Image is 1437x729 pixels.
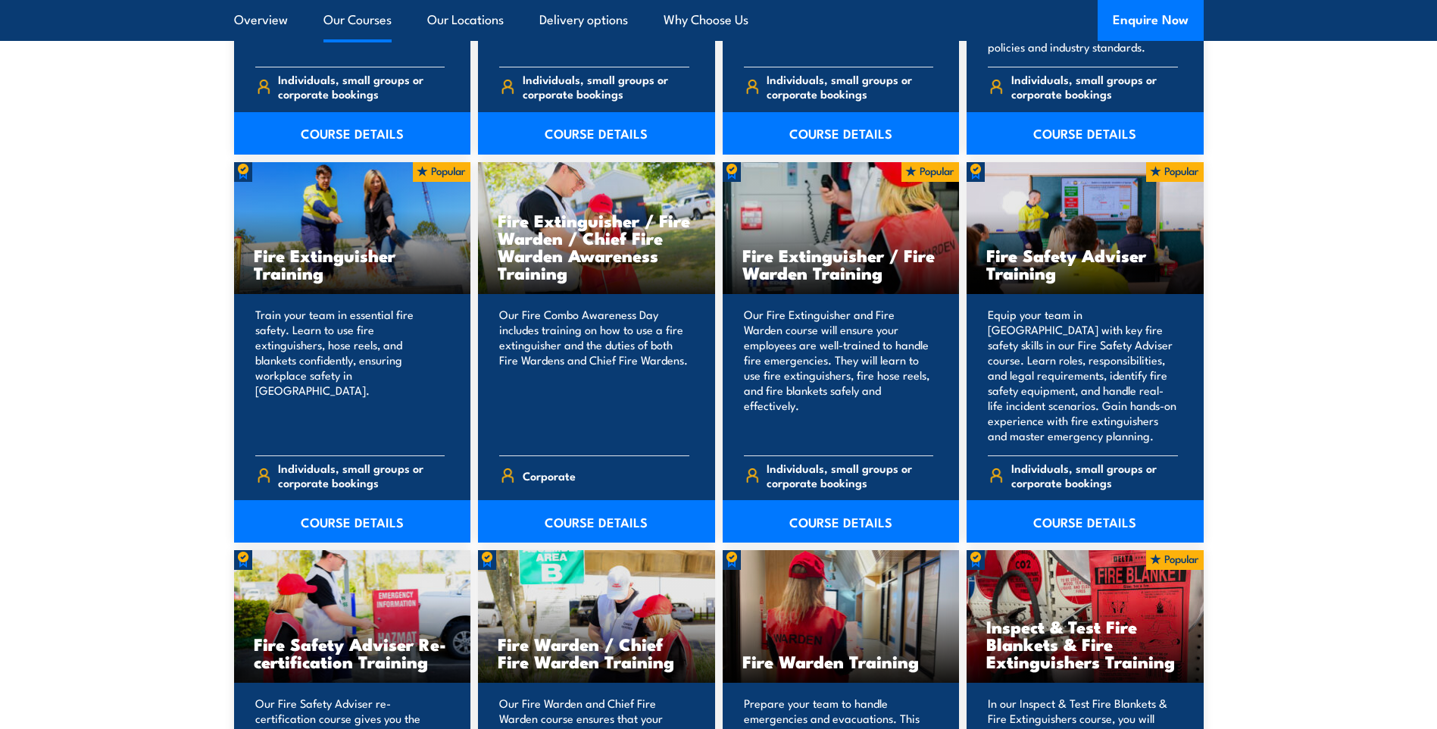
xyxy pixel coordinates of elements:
h3: Fire Safety Adviser Training [986,246,1184,281]
a: COURSE DETAILS [723,112,960,155]
h3: Fire Extinguisher Training [254,246,451,281]
span: Individuals, small groups or corporate bookings [767,461,933,490]
span: Individuals, small groups or corporate bookings [523,72,689,101]
h3: Fire Warden Training [742,652,940,670]
a: COURSE DETAILS [234,112,471,155]
span: Corporate [523,464,576,487]
h3: Inspect & Test Fire Blankets & Fire Extinguishers Training [986,618,1184,670]
span: Individuals, small groups or corporate bookings [1011,72,1178,101]
span: Individuals, small groups or corporate bookings [1011,461,1178,490]
a: COURSE DETAILS [234,500,471,543]
h3: Fire Extinguisher / Fire Warden Training [742,246,940,281]
h3: Fire Extinguisher / Fire Warden / Chief Fire Warden Awareness Training [498,211,695,281]
p: Our Fire Extinguisher and Fire Warden course will ensure your employees are well-trained to handl... [744,307,934,443]
p: Equip your team in [GEOGRAPHIC_DATA] with key fire safety skills in our Fire Safety Adviser cours... [988,307,1178,443]
a: COURSE DETAILS [723,500,960,543]
a: COURSE DETAILS [967,112,1204,155]
span: Individuals, small groups or corporate bookings [767,72,933,101]
span: Individuals, small groups or corporate bookings [278,461,445,490]
a: COURSE DETAILS [478,500,715,543]
h3: Fire Safety Adviser Re-certification Training [254,635,451,670]
span: Individuals, small groups or corporate bookings [278,72,445,101]
a: COURSE DETAILS [478,112,715,155]
h3: Fire Warden / Chief Fire Warden Training [498,635,695,670]
a: COURSE DETAILS [967,500,1204,543]
p: Train your team in essential fire safety. Learn to use fire extinguishers, hose reels, and blanke... [255,307,445,443]
p: Our Fire Combo Awareness Day includes training on how to use a fire extinguisher and the duties o... [499,307,689,443]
